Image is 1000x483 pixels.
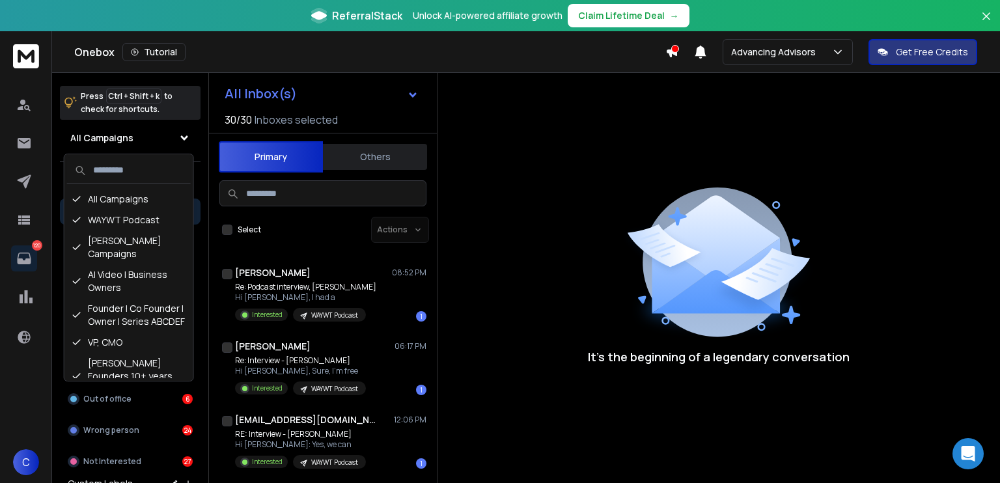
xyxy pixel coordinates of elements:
[67,298,191,332] div: Founder | Co Founder | Owner | Series ABCDEF
[235,366,366,376] p: Hi [PERSON_NAME], Sure, I'm free
[323,143,427,171] button: Others
[67,332,191,353] div: VP, CMO
[416,385,426,395] div: 1
[252,457,283,467] p: Interested
[235,439,366,450] p: Hi [PERSON_NAME]: Yes, we can
[225,112,252,128] span: 30 / 30
[83,425,139,435] p: Wrong person
[252,310,283,320] p: Interested
[896,46,968,59] p: Get Free Credits
[235,266,311,279] h1: [PERSON_NAME]
[182,394,193,404] div: 6
[235,282,376,292] p: Re: Podcast interview, [PERSON_NAME]
[395,341,426,352] p: 06:17 PM
[225,87,297,100] h1: All Inbox(s)
[235,413,378,426] h1: [EMAIL_ADDRESS][DOMAIN_NAME]
[670,9,679,22] span: →
[106,89,161,103] span: Ctrl + Shift + k
[952,438,984,469] div: Open Intercom Messenger
[219,141,323,172] button: Primary
[978,8,995,39] button: Close banner
[311,384,358,394] p: WAYWT Podcast
[238,225,261,235] label: Select
[67,189,191,210] div: All Campaigns
[182,425,193,435] div: 24
[74,43,665,61] div: Onebox
[416,311,426,322] div: 1
[235,340,311,353] h1: [PERSON_NAME]
[235,292,376,303] p: Hi [PERSON_NAME], I had a
[70,131,133,145] h1: All Campaigns
[416,458,426,469] div: 1
[588,348,850,366] p: It’s the beginning of a legendary conversation
[67,210,191,230] div: WAYWT Podcast
[83,456,141,467] p: Not Interested
[67,353,191,400] div: [PERSON_NAME] Founders 10+ years 11-500 $50M-10B
[67,264,191,298] div: AI Video | Business Owners
[83,394,132,404] p: Out of office
[32,240,42,251] p: 120
[182,456,193,467] div: 27
[311,310,358,320] p: WAYWT Podcast
[67,230,191,264] div: [PERSON_NAME] Campaigns
[394,415,426,425] p: 12:06 PM
[392,268,426,278] p: 08:52 PM
[60,172,201,191] h3: Filters
[235,355,366,366] p: Re: Interview - [PERSON_NAME]
[235,429,366,439] p: RE: Interview - [PERSON_NAME]
[81,90,173,116] p: Press to check for shortcuts.
[255,112,338,128] h3: Inboxes selected
[122,43,186,61] button: Tutorial
[332,8,402,23] span: ReferralStack
[731,46,821,59] p: Advancing Advisors
[13,449,39,475] span: C
[252,383,283,393] p: Interested
[568,4,689,27] button: Claim Lifetime Deal
[311,458,358,467] p: WAYWT Podcast
[413,9,562,22] p: Unlock AI-powered affiliate growth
